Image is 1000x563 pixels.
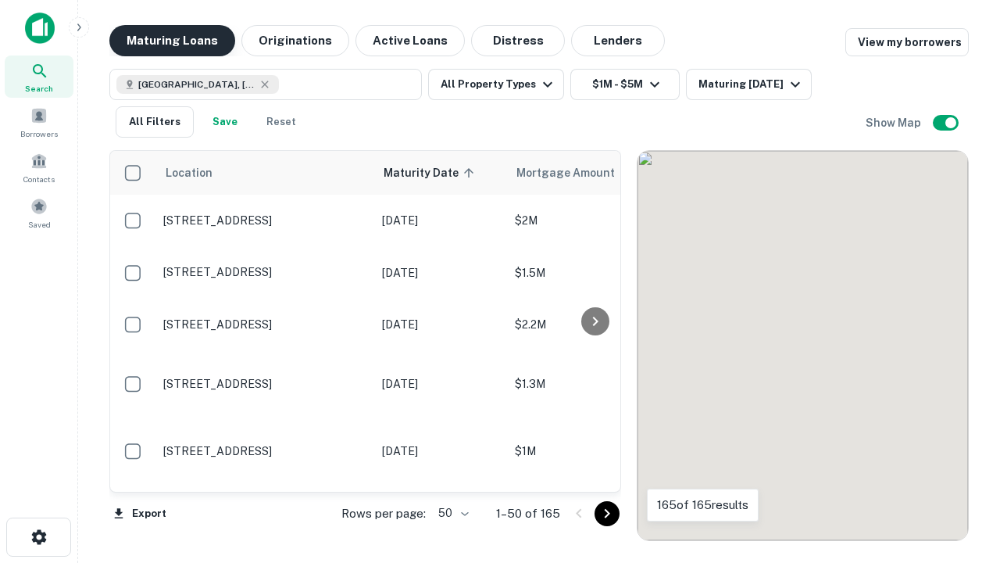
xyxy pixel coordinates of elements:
[23,173,55,185] span: Contacts
[471,25,565,56] button: Distress
[507,151,679,195] th: Mortgage Amount
[382,316,499,333] p: [DATE]
[432,502,471,525] div: 50
[382,212,499,229] p: [DATE]
[845,28,969,56] a: View my borrowers
[5,192,73,234] a: Saved
[515,212,671,229] p: $2M
[571,25,665,56] button: Lenders
[355,25,465,56] button: Active Loans
[570,69,680,100] button: $1M - $5M
[163,265,366,279] p: [STREET_ADDRESS]
[163,213,366,228] p: [STREET_ADDRESS]
[5,146,73,188] a: Contacts
[341,504,426,523] p: Rows per page:
[116,106,194,138] button: All Filters
[698,75,805,94] div: Maturing [DATE]
[657,496,748,515] p: 165 of 165 results
[384,163,479,182] span: Maturity Date
[866,114,923,131] h6: Show Map
[382,375,499,393] p: [DATE]
[922,438,1000,513] iframe: Chat Widget
[138,77,255,91] span: [GEOGRAPHIC_DATA], [GEOGRAPHIC_DATA], [GEOGRAPHIC_DATA]
[496,504,560,523] p: 1–50 of 165
[5,56,73,98] a: Search
[382,264,499,281] p: [DATE]
[25,13,55,44] img: capitalize-icon.png
[109,69,422,100] button: [GEOGRAPHIC_DATA], [GEOGRAPHIC_DATA], [GEOGRAPHIC_DATA]
[163,377,366,391] p: [STREET_ADDRESS]
[163,444,366,458] p: [STREET_ADDRESS]
[515,375,671,393] p: $1.3M
[25,82,53,95] span: Search
[515,264,671,281] p: $1.5M
[109,25,235,56] button: Maturing Loans
[374,151,507,195] th: Maturity Date
[163,317,366,332] p: [STREET_ADDRESS]
[428,69,564,100] button: All Property Types
[155,151,374,195] th: Location
[515,316,671,333] p: $2.2M
[241,25,349,56] button: Originations
[595,501,620,526] button: Go to next page
[28,218,51,231] span: Saved
[20,127,58,140] span: Borrowers
[109,502,170,525] button: Export
[515,443,671,460] p: $1M
[516,163,635,182] span: Mortgage Amount
[165,163,212,182] span: Location
[200,106,250,138] button: Save your search to get updates of matches that match your search criteria.
[256,106,306,138] button: Reset
[5,101,73,143] a: Borrowers
[382,443,499,460] p: [DATE]
[686,69,812,100] button: Maturing [DATE]
[637,151,968,540] div: 0 0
